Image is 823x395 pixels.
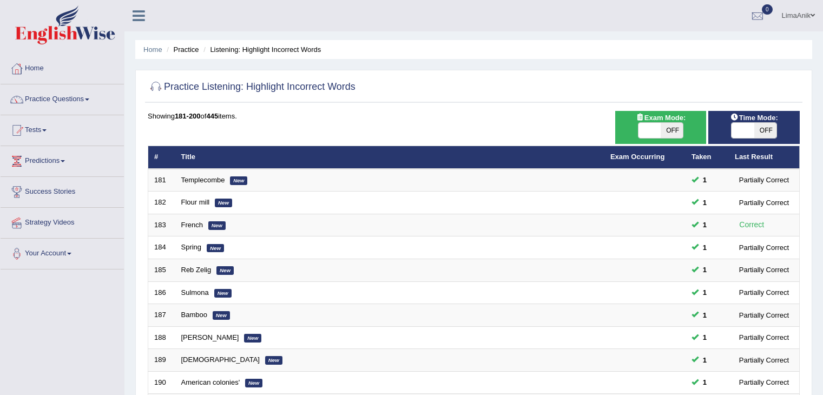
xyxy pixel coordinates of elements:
[148,79,355,95] h2: Practice Listening: Highlight Incorrect Words
[175,146,604,169] th: Title
[181,176,225,184] a: Templecombe
[148,304,175,327] td: 187
[181,378,240,386] a: American colonies'
[181,356,260,364] a: [DEMOGRAPHIC_DATA]
[726,112,782,123] span: Time Mode:
[148,192,175,214] td: 182
[661,123,683,138] span: OFF
[735,197,793,208] div: Partially Correct
[699,287,711,298] span: You cannot take this question anymore
[215,199,232,207] em: New
[148,111,800,121] div: Showing of items.
[735,287,793,298] div: Partially Correct
[148,146,175,169] th: #
[735,310,793,321] div: Partially Correct
[1,146,124,173] a: Predictions
[699,310,711,321] span: You cannot take this question anymore
[754,123,777,138] span: OFF
[181,288,209,297] a: Sulmona
[207,244,224,253] em: New
[244,334,261,343] em: New
[686,146,729,169] th: Taken
[181,266,212,274] a: Reb Zelig
[699,332,711,343] span: You cannot take this question anymore
[735,174,793,186] div: Partially Correct
[214,289,232,298] em: New
[699,197,711,208] span: You cannot take this question anymore
[206,112,218,120] b: 445
[735,332,793,343] div: Partially Correct
[735,219,769,231] div: Correct
[230,176,247,185] em: New
[735,377,793,388] div: Partially Correct
[735,354,793,366] div: Partially Correct
[164,44,199,55] li: Practice
[631,112,690,123] span: Exam Mode:
[265,356,282,365] em: New
[148,326,175,349] td: 188
[148,259,175,282] td: 185
[148,281,175,304] td: 186
[1,177,124,204] a: Success Stories
[181,333,239,341] a: [PERSON_NAME]
[1,115,124,142] a: Tests
[735,264,793,275] div: Partially Correct
[762,4,773,15] span: 0
[143,45,162,54] a: Home
[1,239,124,266] a: Your Account
[213,311,230,320] em: New
[148,349,175,372] td: 189
[729,146,800,169] th: Last Result
[699,174,711,186] span: You cannot take this question anymore
[181,311,207,319] a: Bamboo
[148,236,175,259] td: 184
[201,44,321,55] li: Listening: Highlight Incorrect Words
[181,243,202,251] a: Spring
[699,219,711,231] span: You cannot take this question anymore
[148,169,175,192] td: 181
[216,266,234,275] em: New
[610,153,664,161] a: Exam Occurring
[699,377,711,388] span: You cannot take this question anymore
[699,242,711,253] span: You cannot take this question anymore
[1,54,124,81] a: Home
[1,84,124,111] a: Practice Questions
[148,371,175,394] td: 190
[615,111,707,144] div: Show exams occurring in exams
[181,198,210,206] a: Flour mill
[148,214,175,236] td: 183
[175,112,201,120] b: 181-200
[735,242,793,253] div: Partially Correct
[699,354,711,366] span: You cannot take this question anymore
[208,221,226,230] em: New
[1,208,124,235] a: Strategy Videos
[245,379,262,387] em: New
[181,221,203,229] a: French
[699,264,711,275] span: You cannot take this question anymore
